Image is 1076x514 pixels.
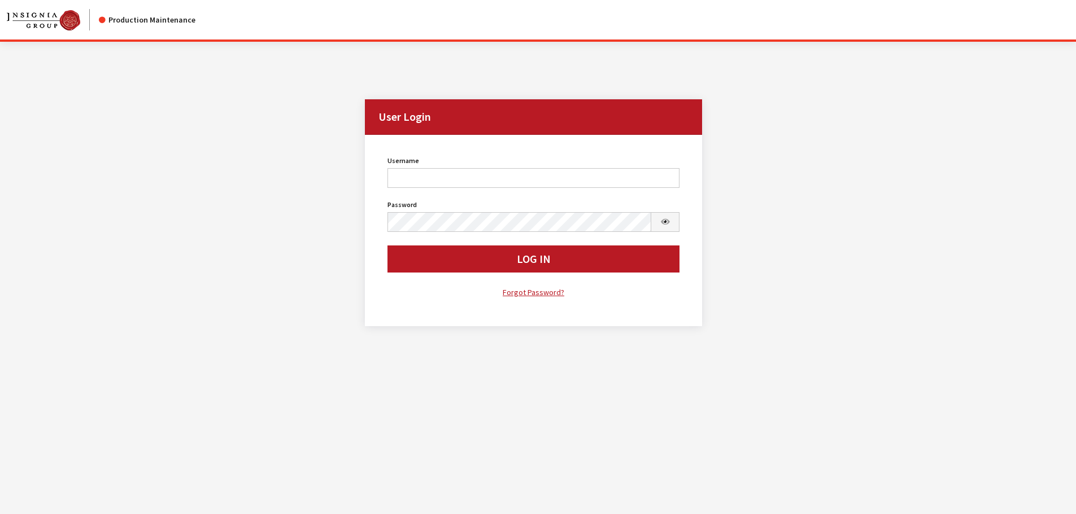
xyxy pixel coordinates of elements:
label: Username [387,156,419,166]
button: Log In [387,245,680,273]
h2: User Login [365,99,703,135]
button: Show Password [651,212,680,232]
img: Catalog Maintenance [7,10,80,30]
label: Password [387,200,417,210]
div: Production Maintenance [99,14,195,26]
a: Insignia Group logo [7,9,99,30]
a: Forgot Password? [387,286,680,299]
